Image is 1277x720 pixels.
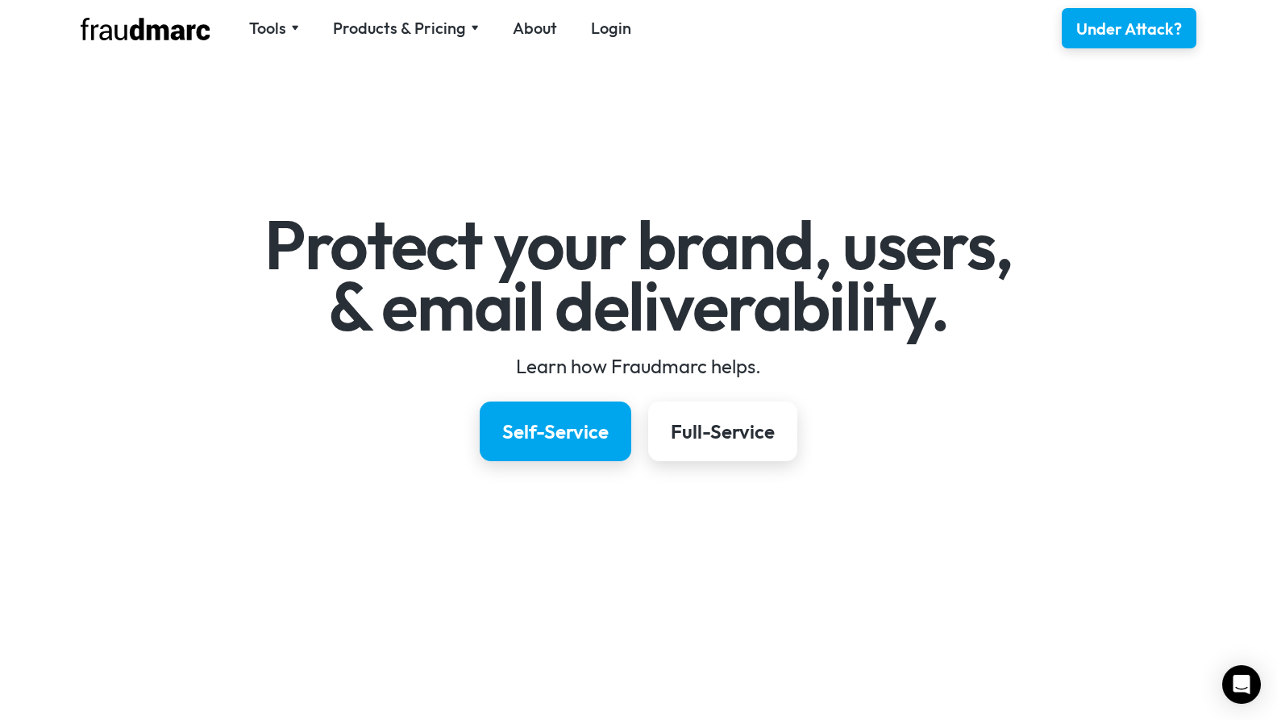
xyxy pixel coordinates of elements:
[171,214,1107,336] h1: Protect your brand, users, & email deliverability.
[1222,665,1261,704] div: Open Intercom Messenger
[480,402,631,461] a: Self-Service
[333,17,466,40] div: Products & Pricing
[671,418,775,444] div: Full-Service
[1062,8,1196,48] a: Under Attack?
[648,402,797,461] a: Full-Service
[502,418,609,444] div: Self-Service
[591,17,631,40] a: Login
[333,17,479,40] div: Products & Pricing
[513,17,557,40] a: About
[249,17,299,40] div: Tools
[249,17,286,40] div: Tools
[1076,18,1182,40] div: Under Attack?
[171,353,1107,379] div: Learn how Fraudmarc helps.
